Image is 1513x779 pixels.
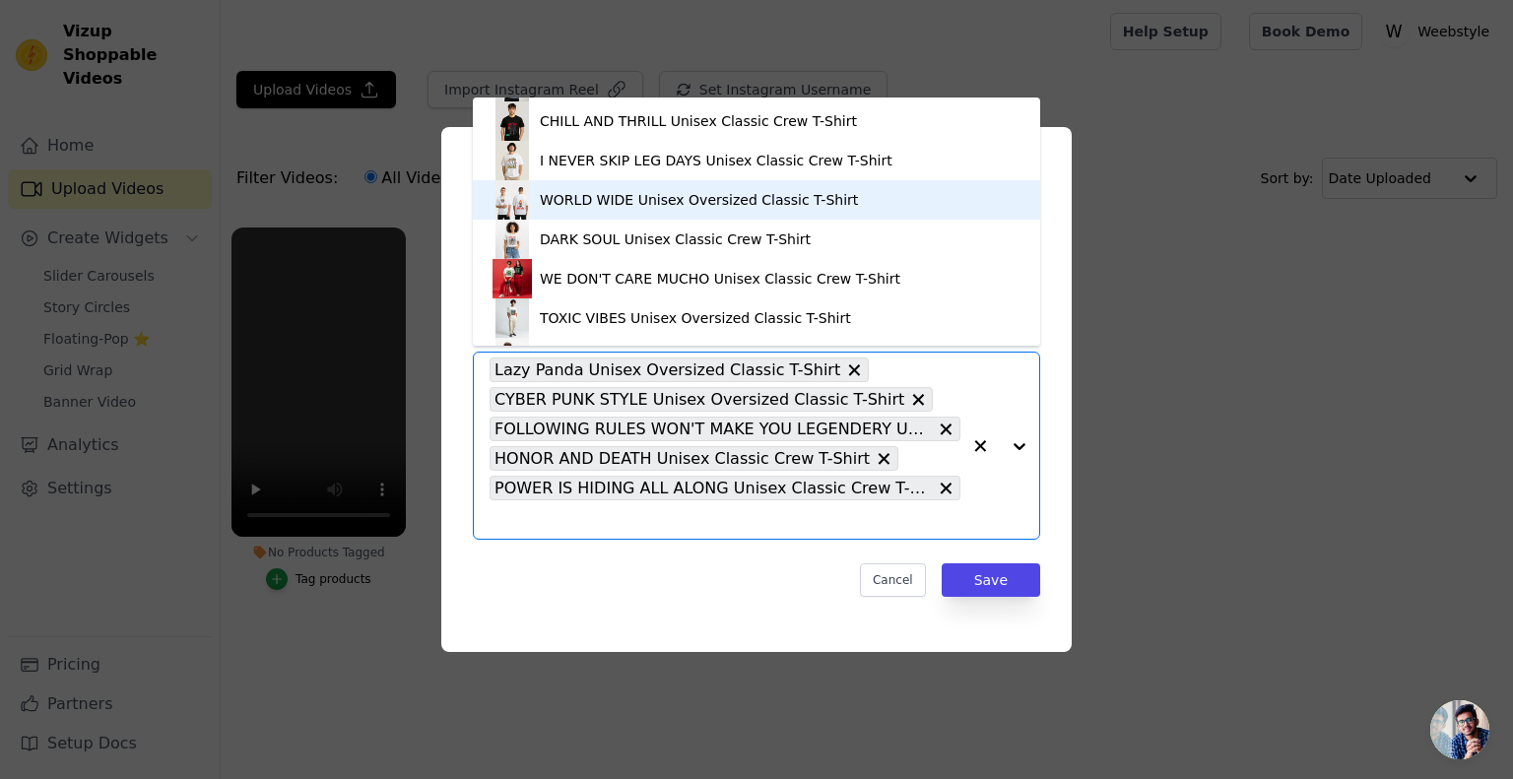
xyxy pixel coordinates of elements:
a: Open chat [1430,700,1489,759]
img: product thumbnail [493,259,532,298]
div: WE DON'T CARE MUCHO Unisex Classic Crew T-Shirt [540,269,900,289]
div: DARK SOUL Unisex Classic Crew T-Shirt [540,229,811,249]
div: TOXIC VIBES Unisex Oversized Classic T-Shirt [540,308,851,328]
img: product thumbnail [493,298,532,338]
span: Lazy Panda Unisex Oversized Classic T-Shirt [494,357,840,382]
span: HONOR AND DEATH Unisex Classic Crew T-Shirt [494,446,870,471]
img: product thumbnail [493,338,532,377]
button: Cancel [860,563,926,597]
span: FOLLOWING RULES WON'T MAKE YOU LEGENDERY Unisex Classic Crew T-Shirt [494,417,932,441]
span: CYBER PUNK STYLE Unisex Oversized Classic T-Shirt [494,387,904,412]
div: WORLD WIDE Unisex Oversized Classic T-Shirt [540,190,858,210]
span: POWER IS HIDING ALL ALONG Unisex Classic Crew T-Shirt [494,476,932,500]
div: I NEVER SKIP LEG DAYS Unisex Classic Crew T-Shirt [540,151,892,170]
div: CHILL AND THRILL Unisex Classic Crew T-Shirt [540,111,857,131]
button: Save [942,563,1040,597]
img: product thumbnail [493,101,532,141]
img: product thumbnail [493,180,532,220]
img: product thumbnail [493,220,532,259]
img: product thumbnail [493,141,532,180]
